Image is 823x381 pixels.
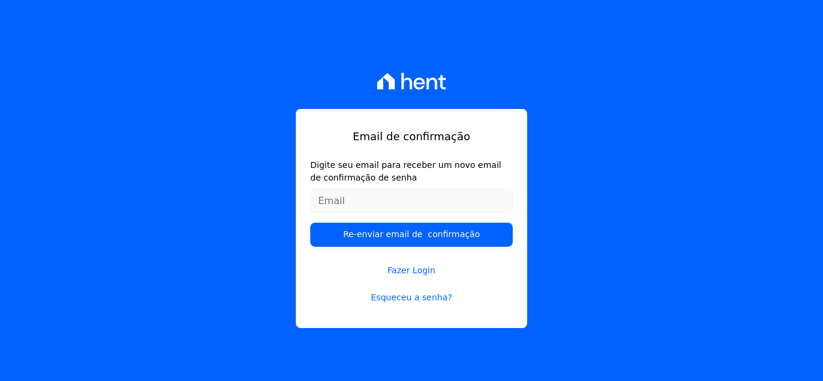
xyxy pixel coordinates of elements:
input: Email [310,189,513,213]
input: Re-enviar email de confirmação [310,223,513,247]
a: Esqueceu a senha? [310,291,513,304]
a: Fazer Login [310,249,513,277]
h1: Email de confirmação [310,128,513,144]
label: Digite seu email para receber um novo email de confirmação de senha [310,159,513,184]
